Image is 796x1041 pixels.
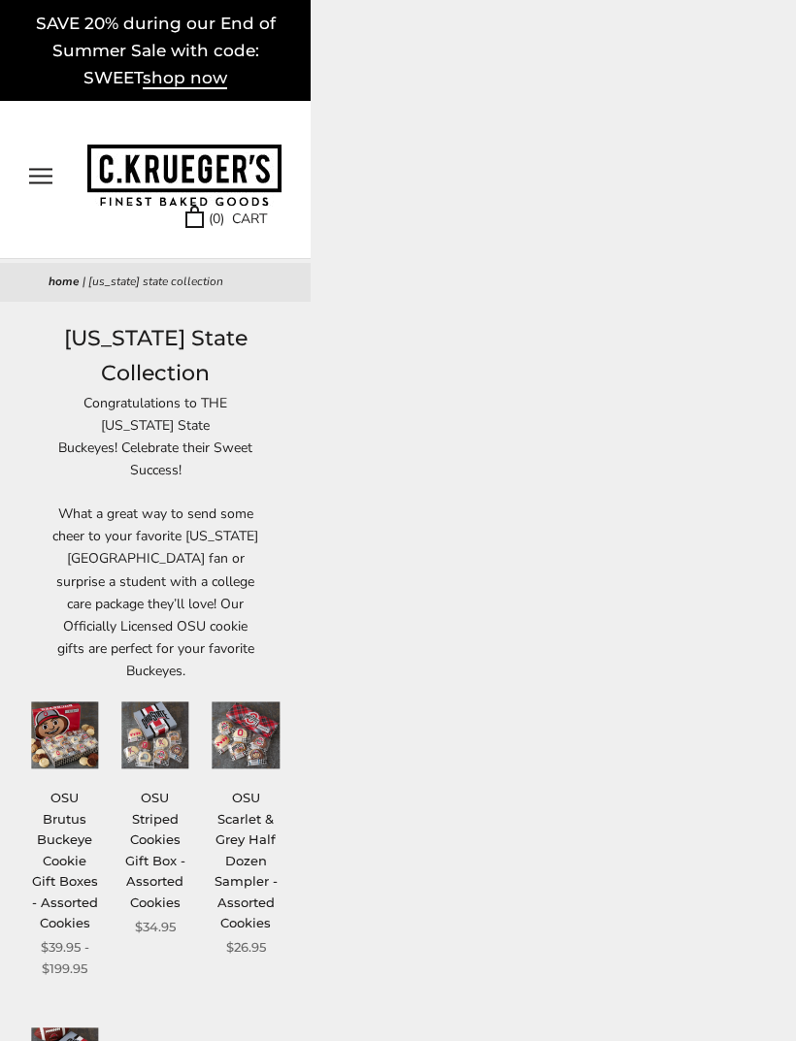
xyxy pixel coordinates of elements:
[226,937,266,958] span: $26.95
[213,701,280,768] img: OSU Scarlet & Grey Half Dozen Sampler - Assorted Cookies
[36,14,276,89] a: SAVE 20% during our End of Summer Sale with code: SWEETshop now
[88,274,223,289] span: [US_STATE] State Collection
[121,701,188,768] img: OSU Striped Cookies Gift Box - Assorted Cookies
[29,168,52,184] button: Open navigation
[185,208,267,230] a: (0) CART
[49,321,262,392] h1: [US_STATE] State Collection
[87,145,282,208] img: C.KRUEGER'S
[49,503,262,682] p: What a great way to send some cheer to your favorite [US_STATE][GEOGRAPHIC_DATA] fan or surprise ...
[32,790,98,930] a: OSU Brutus Buckeye Cookie Gift Boxes - Assorted Cookies
[83,274,85,289] span: |
[49,392,262,481] p: Congratulations to THE [US_STATE] State Buckeyes! Celebrate their Sweet Success!
[31,701,98,768] img: OSU Brutus Buckeye Cookie Gift Boxes - Assorted Cookies
[135,917,176,937] span: $34.95
[31,937,98,979] span: $39.95 - $199.95
[215,790,278,930] a: OSU Scarlet & Grey Half Dozen Sampler - Assorted Cookies
[125,790,185,909] a: OSU Striped Cookies Gift Box - Assorted Cookies
[49,273,262,292] nav: breadcrumbs
[143,68,227,89] span: shop now
[49,274,80,289] a: Home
